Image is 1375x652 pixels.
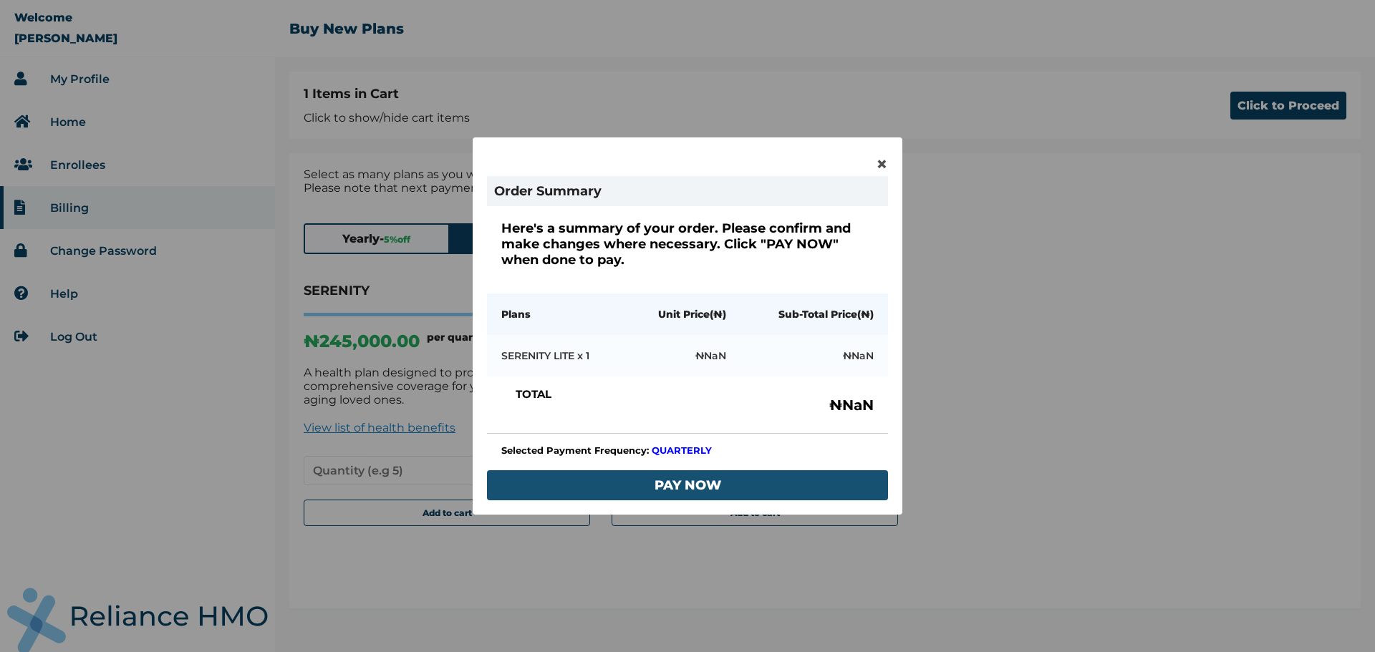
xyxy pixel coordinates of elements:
[626,293,741,335] th: Unit Price ( ₦ )
[740,293,888,335] th: Sub-Total Price ( ₦ )
[487,470,888,500] button: PAY NOW
[740,335,888,376] td: ₦NaN
[876,152,888,176] span: ×
[626,335,741,376] td: ₦NaN
[829,396,874,414] h3: ₦NaN
[487,176,888,206] h1: Order Summary
[501,220,874,268] h2: Here's a summary of your order. Please confirm and make changes where necessary. Click "PAY NOW" ...
[652,444,712,456] strong: QUARTERLY
[487,335,626,376] td: SERENITY LITE x 1
[487,293,626,335] th: Plans
[516,387,551,401] h2: TOTAL
[501,444,874,456] h3: Selected Payment Frequency:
